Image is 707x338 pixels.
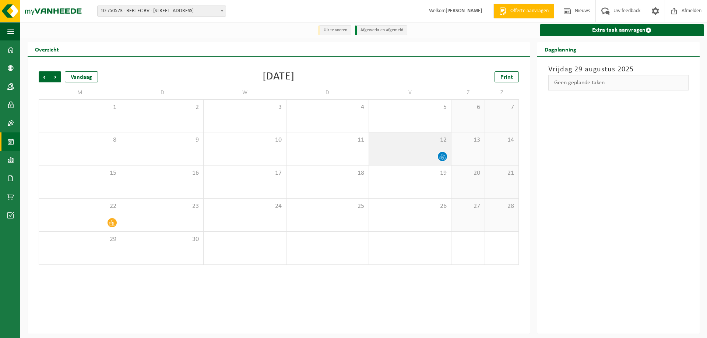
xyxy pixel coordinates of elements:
[540,24,704,36] a: Extra taak aanvragen
[290,202,365,210] span: 25
[50,71,61,82] span: Volgende
[373,169,447,177] span: 19
[495,71,519,82] a: Print
[39,71,50,82] span: Vorige
[98,6,226,16] span: 10-750573 - BERTEC BV - 9810 EKE, TULPENSTRAAT 3
[509,7,551,15] span: Offerte aanvragen
[125,235,200,243] span: 30
[43,235,117,243] span: 29
[455,202,481,210] span: 27
[125,136,200,144] span: 9
[455,169,481,177] span: 20
[43,136,117,144] span: 8
[121,86,204,99] td: D
[207,103,282,111] span: 3
[290,169,365,177] span: 18
[489,103,514,111] span: 7
[485,86,518,99] td: Z
[318,25,351,35] li: Uit te voeren
[286,86,369,99] td: D
[537,42,584,56] h2: Dagplanning
[373,103,447,111] span: 5
[28,42,66,56] h2: Overzicht
[355,25,407,35] li: Afgewerkt en afgemeld
[263,71,295,82] div: [DATE]
[548,64,689,75] h3: Vrijdag 29 augustus 2025
[207,136,282,144] span: 10
[373,202,447,210] span: 26
[43,103,117,111] span: 1
[446,8,482,14] strong: [PERSON_NAME]
[204,86,286,99] td: W
[39,86,121,99] td: M
[373,136,447,144] span: 12
[43,202,117,210] span: 22
[125,103,200,111] span: 2
[489,136,514,144] span: 14
[207,169,282,177] span: 17
[500,74,513,80] span: Print
[65,71,98,82] div: Vandaag
[489,202,514,210] span: 28
[207,202,282,210] span: 24
[290,103,365,111] span: 4
[290,136,365,144] span: 11
[489,169,514,177] span: 21
[369,86,451,99] td: V
[125,202,200,210] span: 23
[451,86,485,99] td: Z
[97,6,226,17] span: 10-750573 - BERTEC BV - 9810 EKE, TULPENSTRAAT 3
[493,4,554,18] a: Offerte aanvragen
[43,169,117,177] span: 15
[548,75,689,90] div: Geen geplande taken
[455,136,481,144] span: 13
[455,103,481,111] span: 6
[125,169,200,177] span: 16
